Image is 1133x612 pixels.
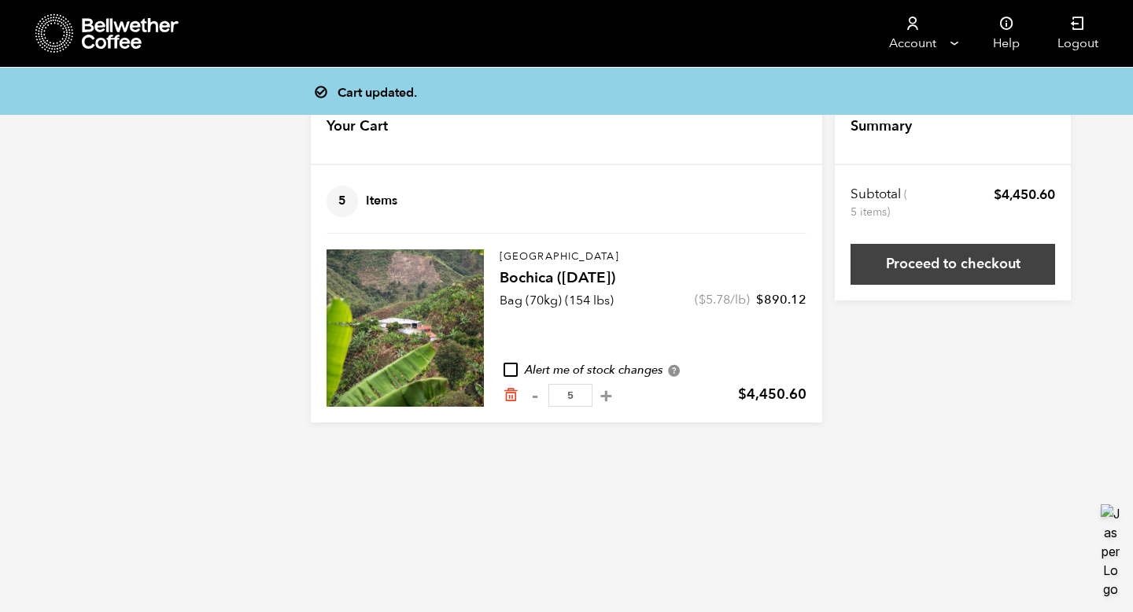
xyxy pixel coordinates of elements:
[327,186,358,217] span: 5
[327,186,397,217] h4: Items
[738,385,747,404] span: $
[851,186,910,220] th: Subtotal
[699,291,706,308] span: $
[756,291,806,308] bdi: 890.12
[994,186,1055,204] bdi: 4,450.60
[503,387,519,404] a: Remove from cart
[596,388,616,404] button: +
[525,388,544,404] button: -
[548,384,592,407] input: Qty
[500,267,806,289] h4: Bochica ([DATE])
[500,291,614,310] p: Bag (70kg) (154 lbs)
[500,249,806,265] p: [GEOGRAPHIC_DATA]
[738,385,806,404] bdi: 4,450.60
[699,291,730,308] bdi: 5.78
[994,186,1002,204] span: $
[500,362,806,379] div: Alert me of stock changes
[851,244,1055,285] a: Proceed to checkout
[851,116,912,137] h4: Summary
[756,291,764,308] span: $
[695,291,750,308] span: ( /lb)
[327,116,388,137] h4: Your Cart
[322,80,833,102] div: Cart updated.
